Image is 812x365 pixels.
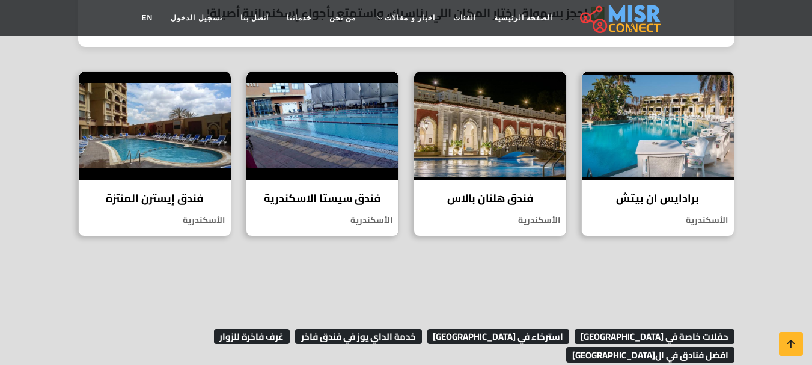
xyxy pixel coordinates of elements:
img: فندق هلنان بالاس [414,72,566,180]
a: غرف فاخرة للزوار [211,327,290,345]
span: خدمة الداي يوز في فندق فاخر [295,329,422,345]
img: برادايس ان بيتش [582,72,734,180]
span: غرف فاخرة للزوار [214,329,290,345]
p: الأسكندرية [246,214,398,227]
img: main.misr_connect [580,3,661,33]
p: الأسكندرية [79,214,231,227]
a: استرخاء في [GEOGRAPHIC_DATA] [424,327,570,345]
h4: فندق هلنان بالاس [423,192,557,205]
a: من نحن [320,7,365,29]
a: الصفحة الرئيسية [485,7,561,29]
a: خدماتنا [278,7,320,29]
h4: برادايس ان بيتش [591,192,725,205]
h4: فندق إيسترن المنتزة [88,192,222,205]
a: EN [133,7,162,29]
img: فندق سيستا الاسكندرية [246,72,398,180]
p: الأسكندرية [582,214,734,227]
a: خدمة الداي يوز في فندق فاخر [292,327,422,345]
a: افضل فنادق في ال[GEOGRAPHIC_DATA] [563,346,734,364]
p: الأسكندرية [414,214,566,227]
a: اتصل بنا [231,7,278,29]
a: فندق هلنان بالاس فندق هلنان بالاس الأسكندرية [406,71,574,236]
a: اخبار و مقالات [365,7,444,29]
a: فندق سيستا الاسكندرية فندق سيستا الاسكندرية الأسكندرية [239,71,406,236]
h4: فندق سيستا الاسكندرية [255,192,389,205]
span: اخبار و مقالات [385,13,435,23]
a: فندق إيسترن المنتزة فندق إيسترن المنتزة الأسكندرية [71,71,239,236]
a: برادايس ان بيتش برادايس ان بيتش الأسكندرية [574,71,742,236]
a: تسجيل الدخول [162,7,231,29]
img: فندق إيسترن المنتزة [79,72,231,180]
a: حفلات خاصة في [GEOGRAPHIC_DATA] [572,327,734,345]
a: الفئات [444,7,485,29]
span: افضل فنادق في ال[GEOGRAPHIC_DATA] [566,347,734,363]
span: حفلات خاصة في [GEOGRAPHIC_DATA] [575,329,734,345]
span: استرخاء في [GEOGRAPHIC_DATA] [427,329,570,345]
